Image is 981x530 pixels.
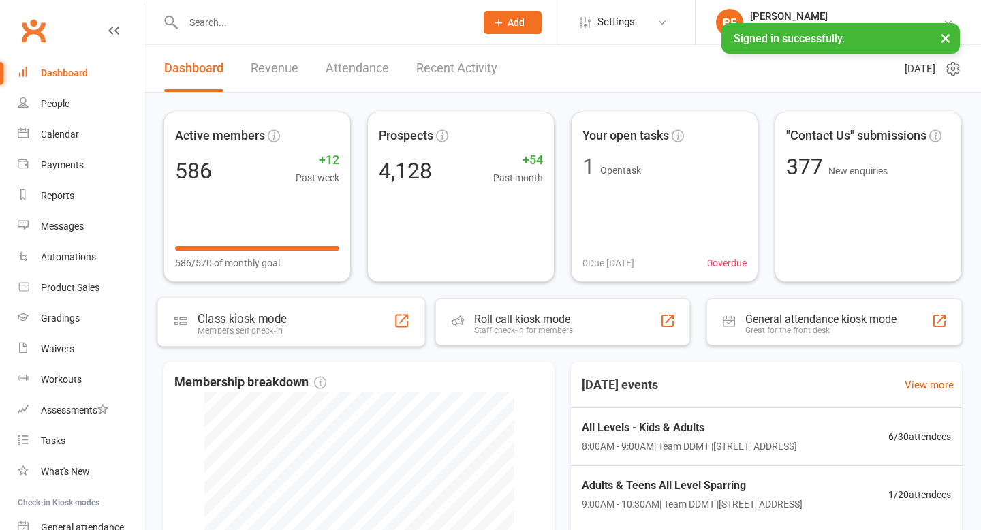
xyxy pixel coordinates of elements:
[41,251,96,262] div: Automations
[786,126,926,146] span: "Contact Us" submissions
[582,126,669,146] span: Your open tasks
[379,126,433,146] span: Prospects
[41,282,99,293] div: Product Sales
[379,160,432,182] div: 4,128
[745,313,897,326] div: General attendance kiosk mode
[16,14,50,48] a: Clubworx
[296,151,339,170] span: +12
[18,303,144,334] a: Gradings
[582,255,634,270] span: 0 Due [DATE]
[175,160,212,182] div: 586
[734,32,845,45] span: Signed in successfully.
[41,374,82,385] div: Workouts
[474,313,573,326] div: Roll call kiosk mode
[41,98,69,109] div: People
[828,166,888,176] span: New enquiries
[18,364,144,395] a: Workouts
[164,45,223,92] a: Dashboard
[41,343,74,354] div: Waivers
[18,211,144,242] a: Messages
[750,22,943,35] div: Double Dose Muay Thai [GEOGRAPHIC_DATA]
[251,45,298,92] a: Revenue
[707,255,747,270] span: 0 overdue
[18,272,144,303] a: Product Sales
[41,159,84,170] div: Payments
[786,154,828,180] span: 377
[41,405,108,416] div: Assessments
[582,477,803,495] span: Adults & Teens All Level Sparring
[18,58,144,89] a: Dashboard
[18,242,144,272] a: Automations
[41,129,79,140] div: Calendar
[493,170,543,185] span: Past month
[750,10,943,22] div: [PERSON_NAME]
[716,9,743,36] div: BF
[175,255,280,270] span: 586/570 of monthly goal
[745,326,897,335] div: Great for the front desk
[18,150,144,181] a: Payments
[18,181,144,211] a: Reports
[582,156,595,178] div: 1
[18,426,144,456] a: Tasks
[326,45,389,92] a: Attendance
[933,23,958,52] button: ×
[582,419,797,437] span: All Levels - Kids & Adults
[41,67,88,78] div: Dashboard
[582,439,797,454] span: 8:00AM - 9:00AM | Team DDMT | [STREET_ADDRESS]
[484,11,542,34] button: Add
[18,334,144,364] a: Waivers
[296,170,339,185] span: Past week
[18,456,144,487] a: What's New
[416,45,497,92] a: Recent Activity
[493,151,543,170] span: +54
[888,429,951,444] span: 6 / 30 attendees
[175,126,265,146] span: Active members
[179,13,466,32] input: Search...
[41,190,74,201] div: Reports
[41,466,90,477] div: What's New
[41,313,80,324] div: Gradings
[571,373,669,397] h3: [DATE] events
[198,312,286,326] div: Class kiosk mode
[597,7,635,37] span: Settings
[474,326,573,335] div: Staff check-in for members
[198,326,286,336] div: Members self check-in
[174,373,326,392] span: Membership breakdown
[600,165,641,176] span: Open task
[905,377,954,393] a: View more
[508,17,525,28] span: Add
[18,89,144,119] a: People
[41,221,84,232] div: Messages
[18,119,144,150] a: Calendar
[41,435,65,446] div: Tasks
[582,497,803,512] span: 9:00AM - 10:30AM | Team DDMT | [STREET_ADDRESS]
[888,487,951,502] span: 1 / 20 attendees
[905,61,935,77] span: [DATE]
[18,395,144,426] a: Assessments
